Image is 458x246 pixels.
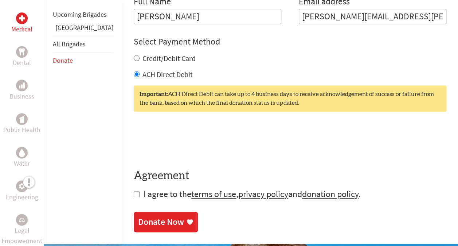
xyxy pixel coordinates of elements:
li: All Brigades [53,36,113,53]
span: I agree to the , and . [144,188,361,200]
a: EngineeringEngineering [6,180,38,202]
div: Water [16,147,28,158]
div: Donate Now [138,216,184,228]
p: Engineering [6,192,38,202]
h4: Select Payment Method [134,36,446,47]
div: ACH Direct Debit can take up to 4 business days to receive acknowledgement of success or failure ... [134,85,446,112]
img: Engineering [19,183,25,189]
p: Legal Empowerment [1,226,42,246]
li: Upcoming Brigades [53,7,113,23]
div: Dental [16,46,28,58]
h4: Agreement [134,169,446,182]
input: Your Email [299,9,446,24]
a: Donate [53,56,73,65]
a: Legal EmpowermentLegal Empowerment [1,214,42,246]
p: Dental [13,58,31,68]
a: MedicalMedical [11,12,32,34]
label: ACH Direct Debit [142,70,193,79]
img: Dental [19,49,25,55]
img: Legal Empowerment [19,218,25,222]
p: Public Health [3,125,40,135]
a: All Brigades [53,40,86,48]
a: [GEOGRAPHIC_DATA] [56,23,113,32]
a: privacy policy [238,188,288,200]
img: Business [19,82,25,88]
p: Water [14,158,30,169]
div: Public Health [16,113,28,125]
input: Enter Full Name [134,9,281,24]
img: Water [19,149,25,157]
div: Legal Empowerment [16,214,28,226]
div: Engineering [16,180,28,192]
img: Medical [19,15,25,21]
div: Business [16,80,28,91]
a: Donate Now [134,212,198,232]
li: Donate [53,53,113,69]
img: Public Health [19,115,25,123]
div: Medical [16,12,28,24]
a: donation policy [302,188,359,200]
iframe: reCAPTCHA [134,126,244,155]
a: Public HealthPublic Health [3,113,40,135]
a: BusinessBusiness [9,80,34,101]
a: WaterWater [14,147,30,169]
a: Upcoming Brigades [53,10,107,19]
p: Business [9,91,34,101]
strong: Important: [140,91,168,97]
label: Credit/Debit Card [142,54,196,63]
a: terms of use [191,188,236,200]
li: Panama [53,23,113,36]
p: Medical [11,24,32,34]
a: DentalDental [13,46,31,68]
